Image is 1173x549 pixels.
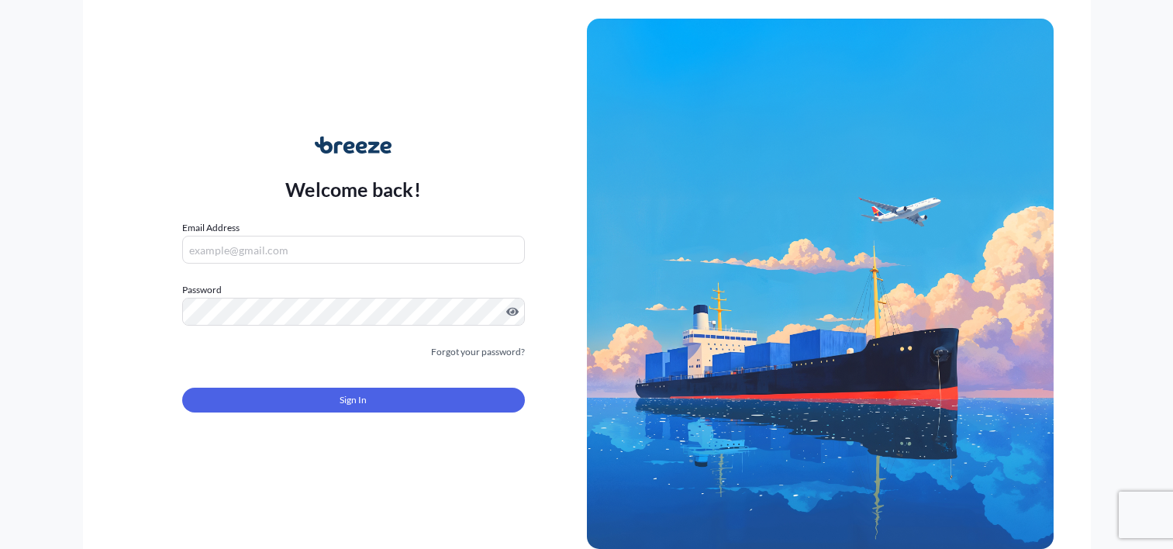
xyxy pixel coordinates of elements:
label: Email Address [182,220,240,236]
input: example@gmail.com [182,236,525,264]
span: Sign In [340,392,367,408]
button: Show password [506,306,519,318]
label: Password [182,282,525,298]
button: Sign In [182,388,525,413]
a: Forgot your password? [431,344,525,360]
p: Welcome back! [285,177,421,202]
img: Ship illustration [587,19,1054,549]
